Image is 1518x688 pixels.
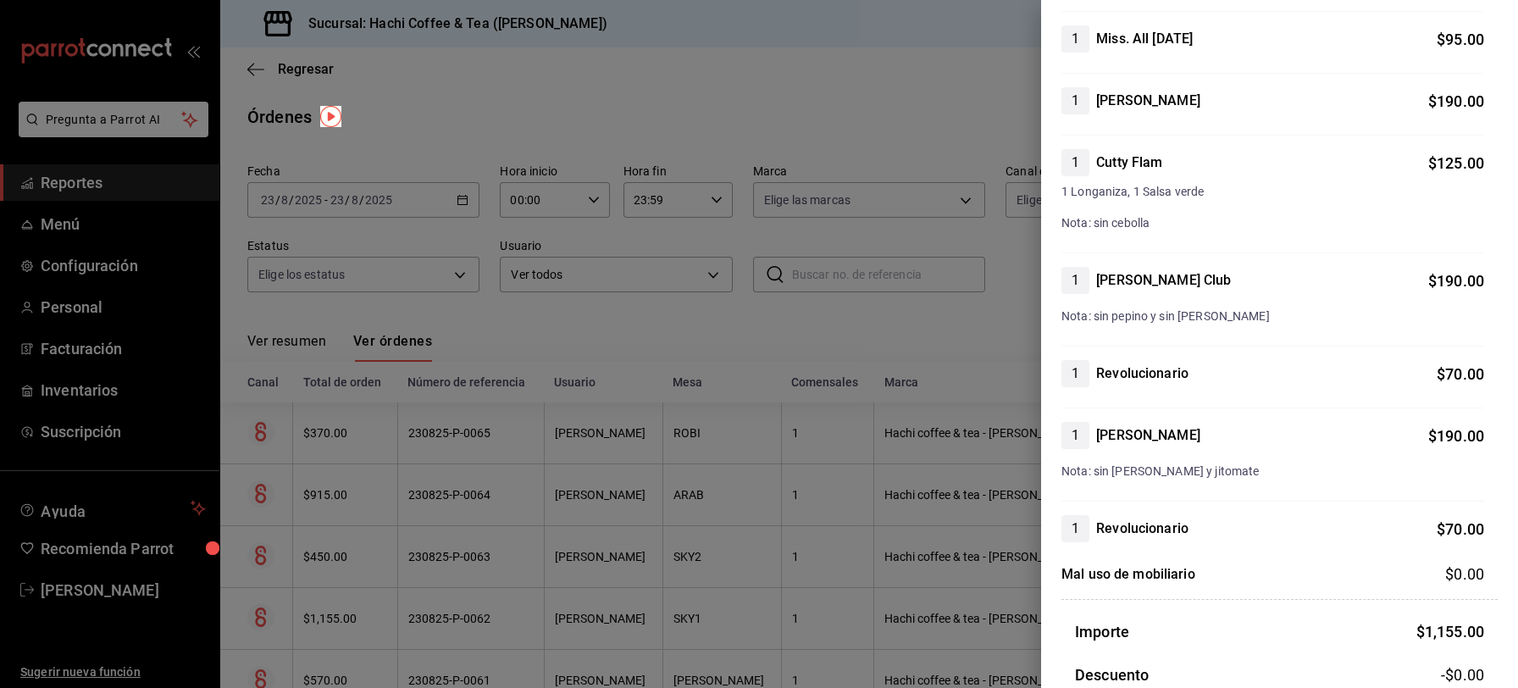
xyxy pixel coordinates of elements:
[1437,365,1484,383] span: $ 70.00
[1061,270,1089,291] span: 1
[1096,519,1188,539] h4: Revolucionario
[1061,183,1484,201] span: 1 Longaniza, 1 Salsa verde
[1437,31,1484,48] span: $ 95.00
[1428,154,1484,172] span: $ 125.00
[1075,620,1129,643] h3: Importe
[1061,91,1089,111] span: 1
[1061,425,1089,446] span: 1
[1061,153,1089,173] span: 1
[1061,363,1089,384] span: 1
[1096,91,1200,111] h4: [PERSON_NAME]
[1075,663,1149,686] h3: Descuento
[1061,29,1089,49] span: 1
[1061,564,1195,585] h4: Mal uso de mobiliario
[1096,153,1162,173] h4: Cutty Flam
[1096,425,1200,446] h4: [PERSON_NAME]
[1428,92,1484,110] span: $ 190.00
[1428,272,1484,290] span: $ 190.00
[1061,216,1150,230] span: Nota: sin cebolla
[1096,29,1193,49] h4: Miss. All [DATE]
[1061,464,1259,478] span: Nota: sin [PERSON_NAME] y jitomate
[320,106,341,127] img: Tooltip marker
[1437,520,1484,538] span: $ 70.00
[1061,519,1089,539] span: 1
[1061,309,1270,323] span: Nota: sin pepino y sin [PERSON_NAME]
[1445,565,1484,583] span: $ 0.00
[1096,363,1188,384] h4: Revolucionario
[1096,270,1231,291] h4: [PERSON_NAME] Club
[1441,663,1484,686] span: -$0.00
[1428,427,1484,445] span: $ 190.00
[1416,623,1484,641] span: $ 1,155.00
